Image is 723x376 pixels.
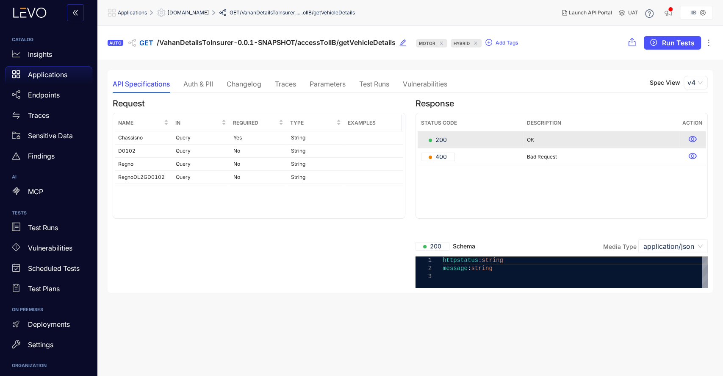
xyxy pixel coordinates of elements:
td: No [230,145,288,158]
td: Yes [230,131,288,145]
a: Test Plans [5,280,92,301]
span: Add Tags [496,40,518,46]
span: warning [12,152,20,160]
h6: AI [12,175,86,180]
th: Type [287,115,344,131]
span: Applications [118,10,147,16]
a: Settings [5,336,92,357]
a: Scheduled Tests [5,260,92,280]
th: Description [524,115,679,131]
a: Findings [5,148,92,168]
span: /VahanDetailsToInsurer-0.0.1-SNAPSHOT/accessToIIB/getVehicleDetails [157,39,396,47]
a: Test Runs [5,219,92,240]
td: String [288,131,345,145]
span: swap [12,111,20,120]
span: GET [139,39,153,47]
a: MCP [5,184,92,204]
button: Launch API Portal [555,6,619,19]
span: /VahanDetailsToInsurer......oIIB/getVehicleDetails [240,10,355,16]
div: Test Runs [359,80,389,88]
a: Sensitive Data [5,127,92,148]
p: MCP [28,188,43,195]
span: Run Tests [662,39,695,47]
span: close [473,41,479,45]
td: No [230,158,288,171]
span: : [478,257,482,264]
span: message [443,265,468,272]
div: Changelog [227,80,261,88]
td: String [288,158,345,171]
span: double-left [72,9,79,17]
th: Action [679,115,706,131]
td: No [230,171,288,184]
button: edit [399,36,413,50]
p: Sensitive Data [28,132,73,139]
span: Launch API Portal [569,10,612,16]
td: Query [172,171,230,184]
td: OK [524,131,679,148]
a: Applications [5,66,92,86]
p: Test Runs [28,224,58,231]
span: ellipsis [704,39,713,47]
td: Query [172,145,230,158]
span: v4 [687,76,704,89]
span: Motor [419,39,435,47]
span: In [175,118,219,128]
div: Traces [275,80,296,88]
span: [DOMAIN_NAME] [167,10,209,16]
td: RegnoDL2GD0102 [115,171,172,184]
span: close [438,41,444,45]
h4: Request [113,99,405,109]
a: Insights [5,46,92,66]
div: AUTO [108,40,123,46]
p: Traces [28,111,49,119]
h6: ON PREMISES [12,307,86,312]
p: Endpoints [28,91,60,99]
th: Status Code [418,115,524,131]
div: 1 [416,256,432,265]
th: In [172,115,229,131]
th: Required [230,115,287,131]
span: hybrid [454,39,470,47]
span: play-circle [650,39,657,47]
span: 200 [423,242,441,251]
h6: TESTS [12,211,86,216]
p: Vulnerabilities [28,244,72,252]
td: Query [172,158,230,171]
span: edit [399,39,407,47]
div: 3 [416,273,432,281]
span: plus-circle [485,39,492,47]
p: Scheduled Tests [28,265,80,272]
span: Schema [416,242,475,251]
a: Endpoints [5,86,92,107]
p: Settings [28,341,53,348]
td: String [288,145,345,158]
p: Applications [28,71,67,78]
div: Vulnerabilities [403,80,447,88]
p: Spec View [650,79,680,86]
h4: Response [416,99,708,109]
div: API Specifications [113,80,170,88]
span: Required [233,118,277,128]
th: Examples [344,115,402,131]
p: Findings [28,152,55,160]
span: httpstatus [443,257,478,264]
span: string [471,265,492,272]
div: Parameters [310,80,346,88]
h6: ORGANIZATION [12,363,86,368]
td: Chassisno [115,131,172,145]
td: Bad Request [524,148,679,165]
p: Insights [28,50,52,58]
label: Media Type [603,243,637,250]
div: 2 [416,265,432,273]
button: play-circleRun Tests [644,36,701,50]
span: application/json [643,240,703,253]
span: 400 [429,153,447,161]
button: plus-circleAdd Tags [485,36,518,50]
td: Query [172,131,230,145]
td: D0102 [115,145,172,158]
span: UAT [628,10,638,16]
button: double-left [67,4,84,21]
a: Deployments [5,316,92,336]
